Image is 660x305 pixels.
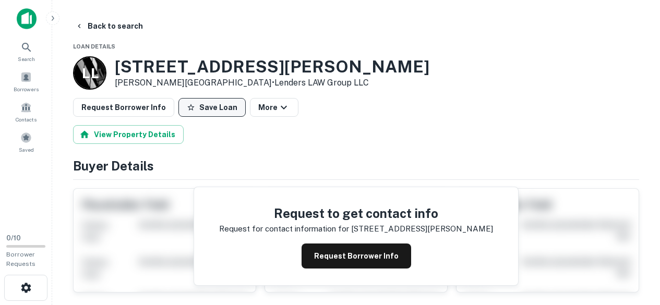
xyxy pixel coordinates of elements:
a: Search [3,37,49,65]
a: Borrowers [3,67,49,95]
iframe: Chat Widget [608,222,660,272]
span: Saved [19,145,34,154]
h3: [STREET_ADDRESS][PERSON_NAME] [115,57,429,77]
span: Search [18,55,35,63]
p: [STREET_ADDRESS][PERSON_NAME] [351,223,493,235]
a: Contacts [3,97,49,126]
span: Borrowers [14,85,39,93]
a: Saved [3,128,49,156]
span: Borrower Requests [6,251,35,267]
button: More [250,98,298,117]
img: capitalize-icon.png [17,8,37,29]
p: [PERSON_NAME][GEOGRAPHIC_DATA] • [115,77,429,89]
button: Request Borrower Info [73,98,174,117]
a: Lenders LAW Group LLC [274,78,369,88]
h4: Request to get contact info [219,204,493,223]
button: Back to search [71,17,147,35]
span: 0 / 10 [6,234,21,242]
span: Contacts [16,115,37,124]
button: Save Loan [178,98,246,117]
button: View Property Details [73,125,184,144]
p: Request for contact information for [219,223,349,235]
button: Request Borrower Info [302,243,411,269]
p: L L [82,63,98,83]
h4: Buyer Details [73,156,639,175]
span: Loan Details [73,43,115,50]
